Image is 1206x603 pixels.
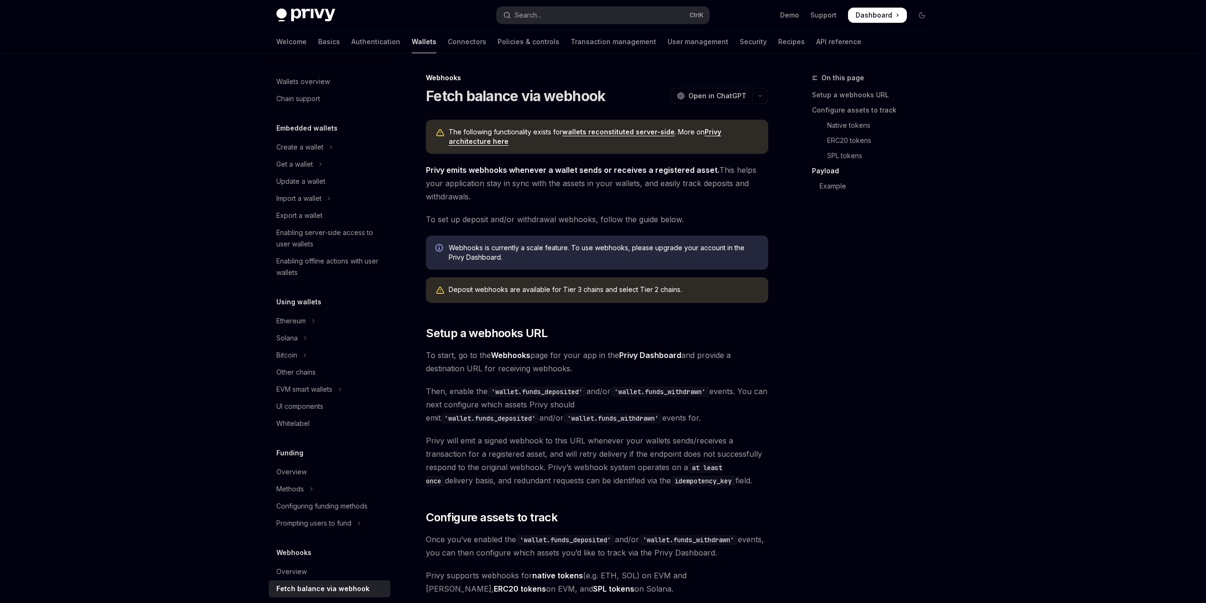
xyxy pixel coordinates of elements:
a: Welcome [276,30,307,53]
span: Dashboard [856,10,892,20]
svg: Info [435,244,445,254]
img: dark logo [276,9,335,22]
button: Toggle Import a wallet section [269,190,390,207]
span: Ctrl K [689,11,704,19]
div: Get a wallet [276,159,313,170]
span: To start, go to the page for your app in the and provide a destination URL for receiving webhooks. [426,349,768,375]
a: Privy Dashboard [619,350,681,360]
div: Wallets overview [276,76,330,87]
code: 'wallet.funds_deposited' [488,386,586,397]
a: Configure assets to track [812,103,937,118]
a: API reference [816,30,861,53]
div: Other chains [276,367,316,378]
h5: Embedded wallets [276,122,338,134]
button: Toggle Get a wallet section [269,156,390,173]
a: Authentication [351,30,400,53]
a: ERC20 tokens [812,133,937,148]
a: Demo [780,10,799,20]
div: Webhooks [426,73,768,83]
span: Setup a webhooks URL [426,326,547,341]
span: To set up deposit and/or withdrawal webhooks, follow the guide below. [426,213,768,226]
a: Dashboard [848,8,907,23]
button: Toggle Methods section [269,481,390,498]
a: Export a wallet [269,207,390,224]
span: Then, enable the and/or events. You can next configure which assets Privy should emit and/or even... [426,385,768,424]
span: Open in ChatGPT [688,91,746,101]
span: This helps your application stay in sync with the assets in your wallets, and easily track deposi... [426,163,768,203]
strong: Privy emits webhooks whenever a wallet sends or receives a registered asset. [426,165,719,175]
button: Toggle Create a wallet section [269,139,390,156]
div: Methods [276,483,304,495]
a: User management [668,30,728,53]
span: Webhooks is currently a scale feature. To use webhooks, please upgrade your account in the Privy ... [449,243,759,262]
a: Transaction management [571,30,656,53]
code: 'wallet.funds_withdrawn' [611,386,709,397]
div: UI components [276,401,323,412]
a: Webhooks [491,350,530,360]
span: Once you’ve enabled the and/or events, you can then configure which assets you’d like to track vi... [426,533,768,559]
h1: Fetch balance via webhook [426,87,605,104]
h5: Using wallets [276,296,321,308]
a: Connectors [448,30,486,53]
div: EVM smart wallets [276,384,332,395]
a: Security [740,30,767,53]
a: Update a wallet [269,173,390,190]
div: Import a wallet [276,193,321,204]
a: Whitelabel [269,415,390,432]
div: Export a wallet [276,210,322,221]
a: wallets reconstituted server-side [562,128,675,136]
a: Chain support [269,90,390,107]
div: Prompting users to fund [276,518,351,529]
code: 'wallet.funds_withdrawn' [564,413,662,424]
a: Support [810,10,837,20]
a: UI components [269,398,390,415]
code: 'wallet.funds_deposited' [441,413,539,424]
a: Recipes [778,30,805,53]
h5: Funding [276,447,303,459]
button: Toggle Solana section [269,330,390,347]
span: Configure assets to track [426,510,557,525]
button: Open in ChatGPT [671,88,752,104]
a: Overview [269,463,390,481]
a: Example [812,179,937,194]
a: Configuring funding methods [269,498,390,515]
span: The following functionality exists for . More on [449,127,759,146]
a: Policies & controls [498,30,559,53]
span: On this page [821,72,864,84]
a: Payload [812,163,937,179]
svg: Warning [435,286,445,295]
div: Update a wallet [276,176,325,187]
a: Overview [269,563,390,580]
div: Ethereum [276,315,306,327]
div: Create a wallet [276,141,323,153]
a: Native tokens [812,118,937,133]
button: Open search [497,7,709,24]
a: Setup a webhooks URL [812,87,937,103]
div: Whitelabel [276,418,310,429]
div: Enabling server-side access to user wallets [276,227,385,250]
div: Solana [276,332,298,344]
a: Enabling server-side access to user wallets [269,224,390,253]
a: Other chains [269,364,390,381]
div: Configuring funding methods [276,500,367,512]
button: Toggle EVM smart wallets section [269,381,390,398]
a: Enabling offline actions with user wallets [269,253,390,281]
button: Toggle Ethereum section [269,312,390,330]
svg: Warning [435,128,445,138]
a: Wallets [412,30,436,53]
div: Deposit webhooks are available for Tier 3 chains and select Tier 2 chains. [449,285,759,295]
div: Bitcoin [276,349,297,361]
button: Toggle dark mode [914,8,930,23]
code: 'wallet.funds_withdrawn' [639,535,738,545]
a: Fetch balance via webhook [269,580,390,597]
a: Basics [318,30,340,53]
div: Fetch balance via webhook [276,583,369,594]
div: Overview [276,466,307,478]
code: idempotency_key [671,476,735,486]
code: 'wallet.funds_deposited' [516,535,615,545]
div: Overview [276,566,307,577]
span: Privy will emit a signed webhook to this URL whenever your wallets sends/receives a transaction f... [426,434,768,487]
button: Toggle Prompting users to fund section [269,515,390,532]
div: Chain support [276,93,320,104]
h5: Webhooks [276,547,311,558]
